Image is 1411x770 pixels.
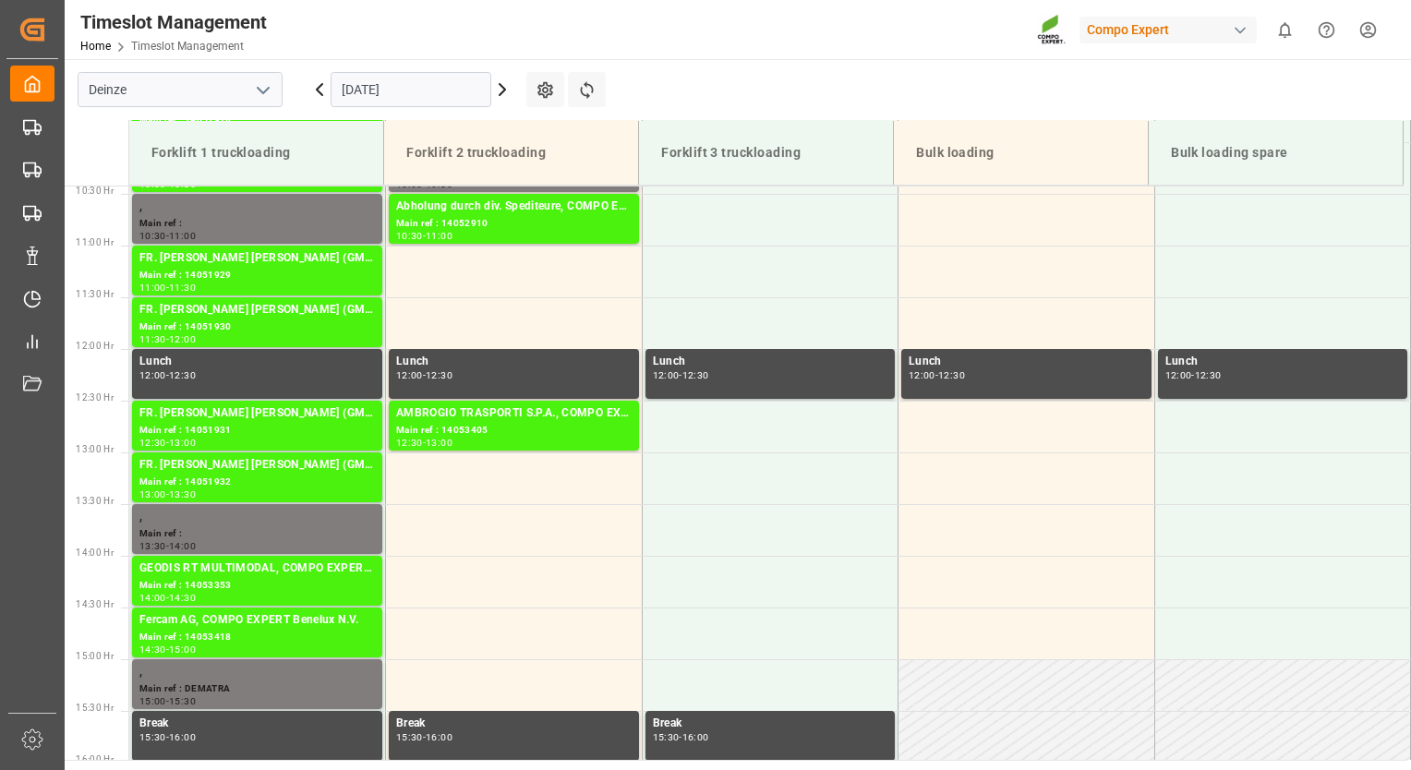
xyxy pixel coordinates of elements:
div: Abholung durch div. Spediteure, COMPO EXPERT Benelux N.V. [396,198,632,216]
a: Home [80,40,111,53]
div: - [1191,371,1194,379]
div: - [423,439,426,447]
div: 16:00 [169,733,196,741]
input: DD.MM.YYYY [331,72,491,107]
div: - [423,232,426,240]
div: 16:00 [426,733,452,741]
div: AMBROGIO TRASPORTI S.P.A., COMPO EXPERT Benelux N.V. [396,404,632,423]
div: Lunch [1165,353,1401,371]
div: 13:30 [139,542,166,550]
span: 15:30 Hr [76,703,114,713]
div: 12:30 [139,439,166,447]
div: 15:30 [653,733,680,741]
div: Main ref : 14051931 [139,423,375,439]
div: 13:00 [426,439,452,447]
div: 11:00 [426,232,452,240]
div: 13:00 [169,439,196,447]
div: Bulk loading spare [1164,136,1388,170]
input: Type to search/select [78,72,283,107]
div: 12:30 [938,371,965,379]
div: 14:30 [139,645,166,654]
div: Forklift 1 truckloading [144,136,368,170]
div: Main ref : 14051932 [139,475,375,490]
span: 12:30 Hr [76,392,114,403]
div: 15:00 [139,697,166,705]
div: Break [139,715,375,733]
div: Lunch [396,353,632,371]
div: 14:00 [139,594,166,602]
div: Main ref : 14051929 [139,268,375,283]
div: Main ref : 14053405 [396,423,632,439]
div: 12:30 [682,371,709,379]
div: - [166,283,169,292]
div: Main ref : 14051930 [139,319,375,335]
span: 14:30 Hr [76,599,114,609]
button: Compo Expert [1079,12,1264,47]
button: Help Center [1306,9,1347,51]
div: 12:00 [653,371,680,379]
div: Lunch [909,353,1144,371]
div: FR. [PERSON_NAME] [PERSON_NAME] (GMBH & CO.) KG, COMPO EXPERT Benelux N.V. [139,249,375,268]
div: Main ref : 14053418 [139,630,375,645]
div: 11:00 [169,232,196,240]
span: 11:30 Hr [76,289,114,299]
div: GEODIS RT MULTIMODAL, COMPO EXPERT Benelux N.V. [139,559,375,578]
div: 16:00 [682,733,709,741]
div: Lunch [139,353,375,371]
div: 13:30 [169,490,196,499]
div: 15:30 [139,733,166,741]
span: 10:30 Hr [76,186,114,196]
div: 12:30 [169,371,196,379]
div: - [166,542,169,550]
div: 12:30 [396,439,423,447]
div: - [423,733,426,741]
span: 16:00 Hr [76,754,114,764]
div: 12:30 [1195,371,1222,379]
div: Timeslot Management [80,8,267,36]
div: - [166,335,169,343]
div: FR. [PERSON_NAME] [PERSON_NAME] (GMBH & CO.) KG, COMPO EXPERT Benelux N.V. [139,404,375,423]
div: - [166,645,169,654]
div: - [679,371,681,379]
div: Main ref : [139,526,375,542]
div: - [166,733,169,741]
div: FR. [PERSON_NAME] [PERSON_NAME] (GMBH & CO.) KG, COMPO EXPERT Benelux N.V. [139,301,375,319]
div: 12:00 [169,335,196,343]
div: - [166,371,169,379]
div: Main ref : 14052910 [396,216,632,232]
div: - [166,697,169,705]
div: Compo Expert [1079,17,1257,43]
span: 12:00 Hr [76,341,114,351]
div: FR. [PERSON_NAME] [PERSON_NAME] (GMBH & CO.) KG, COMPO EXPERT Benelux N.V. [139,456,375,475]
div: - [166,490,169,499]
div: 10:30 [396,232,423,240]
div: 12:00 [1165,371,1192,379]
div: Bulk loading [909,136,1133,170]
span: 13:30 Hr [76,496,114,506]
div: 12:00 [139,371,166,379]
div: 15:30 [396,733,423,741]
div: Forklift 2 truckloading [399,136,623,170]
div: 11:30 [169,283,196,292]
div: 15:00 [169,645,196,654]
div: Break [396,715,632,733]
div: Main ref : 14053353 [139,578,375,594]
div: 12:00 [396,371,423,379]
div: - [166,594,169,602]
div: 14:30 [169,594,196,602]
div: - [423,371,426,379]
div: Main ref : DEMATRA [139,681,375,697]
button: show 0 new notifications [1264,9,1306,51]
div: 12:30 [426,371,452,379]
div: 13:00 [139,490,166,499]
div: - [166,232,169,240]
div: , [139,198,375,216]
div: 12:00 [909,371,935,379]
span: 11:00 Hr [76,237,114,247]
div: 14:00 [169,542,196,550]
div: - [679,733,681,741]
div: 15:30 [169,697,196,705]
div: Lunch [653,353,888,371]
img: Screenshot%202023-09-29%20at%2010.02.21.png_1712312052.png [1037,14,1067,46]
div: Forklift 3 truckloading [654,136,878,170]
